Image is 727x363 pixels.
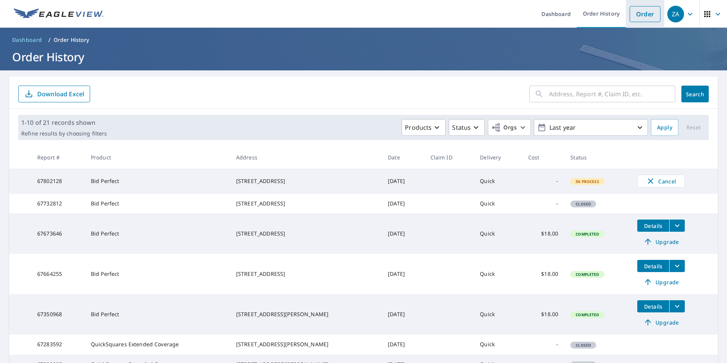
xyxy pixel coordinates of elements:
[236,200,376,207] div: [STREET_ADDRESS]
[9,49,718,65] h1: Order History
[12,36,42,44] span: Dashboard
[474,294,522,334] td: Quick
[546,121,635,134] p: Last year
[405,123,432,132] p: Products
[637,260,669,272] button: detailsBtn-67664255
[31,254,85,294] td: 67664255
[382,334,424,354] td: [DATE]
[667,6,684,22] div: ZA
[642,303,665,310] span: Details
[382,213,424,254] td: [DATE]
[522,213,564,254] td: $18.00
[642,222,665,229] span: Details
[474,146,522,169] th: Delivery
[657,123,672,132] span: Apply
[637,300,669,312] button: detailsBtn-67350968
[31,294,85,334] td: 67350968
[642,237,680,246] span: Upgrade
[522,334,564,354] td: -
[236,341,376,348] div: [STREET_ADDRESS][PERSON_NAME]
[21,118,107,127] p: 1-10 of 21 records shown
[534,119,648,136] button: Last year
[54,36,89,44] p: Order History
[564,146,631,169] th: Status
[642,318,680,327] span: Upgrade
[236,177,376,185] div: [STREET_ADDRESS]
[474,254,522,294] td: Quick
[571,201,595,207] span: Closed
[474,334,522,354] td: Quick
[382,194,424,213] td: [DATE]
[85,146,230,169] th: Product
[85,254,230,294] td: Bid Perfect
[424,146,474,169] th: Claim ID
[474,213,522,254] td: Quick
[236,310,376,318] div: [STREET_ADDRESS][PERSON_NAME]
[236,270,376,278] div: [STREET_ADDRESS]
[637,316,685,328] a: Upgrade
[681,86,709,102] button: Search
[9,34,718,46] nav: breadcrumb
[474,169,522,194] td: Quick
[85,194,230,213] td: Bid Perfect
[402,119,446,136] button: Products
[637,175,685,188] button: Cancel
[9,34,45,46] a: Dashboard
[48,35,51,45] li: /
[452,123,471,132] p: Status
[31,213,85,254] td: 67673646
[651,119,678,136] button: Apply
[571,272,603,277] span: Completed
[637,236,685,248] a: Upgrade
[382,146,424,169] th: Date
[18,86,90,102] button: Download Excel
[14,8,103,20] img: EV Logo
[236,230,376,237] div: [STREET_ADDRESS]
[382,294,424,334] td: [DATE]
[474,194,522,213] td: Quick
[522,254,564,294] td: $18.00
[522,294,564,334] td: $18.00
[522,194,564,213] td: -
[571,342,595,348] span: Closed
[571,312,603,317] span: Completed
[522,169,564,194] td: -
[642,277,680,287] span: Upgrade
[31,146,85,169] th: Report #
[491,123,517,132] span: Orgs
[571,231,603,237] span: Completed
[669,220,685,232] button: filesDropdownBtn-67673646
[642,263,665,270] span: Details
[549,83,675,105] input: Address, Report #, Claim ID, etc.
[31,169,85,194] td: 67802128
[31,334,85,354] td: 67283592
[37,90,84,98] p: Download Excel
[630,6,660,22] a: Order
[669,300,685,312] button: filesDropdownBtn-67350968
[85,294,230,334] td: Bid Perfect
[669,260,685,272] button: filesDropdownBtn-67664255
[382,169,424,194] td: [DATE]
[21,130,107,137] p: Refine results by choosing filters
[85,169,230,194] td: Bid Perfect
[449,119,485,136] button: Status
[637,220,669,232] button: detailsBtn-67673646
[230,146,382,169] th: Address
[31,194,85,213] td: 67732812
[488,119,531,136] button: Orgs
[522,146,564,169] th: Cost
[637,276,685,288] a: Upgrade
[645,177,677,186] span: Cancel
[85,213,230,254] td: Bid Perfect
[571,179,604,184] span: In Process
[382,254,424,294] td: [DATE]
[687,91,703,98] span: Search
[85,334,230,354] td: QuickSquares Extended Coverage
